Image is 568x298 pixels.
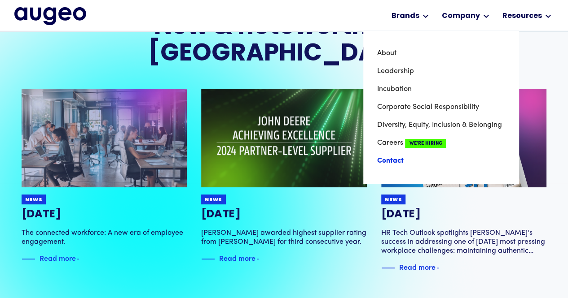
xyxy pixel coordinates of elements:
[377,44,505,62] a: About
[377,62,505,80] a: Leadership
[363,31,519,183] nav: Company
[377,80,505,98] a: Incubation
[441,11,480,22] div: Company
[391,11,419,22] div: Brands
[377,152,505,170] a: Contact
[405,139,446,148] span: We're Hiring
[502,11,542,22] div: Resources
[14,7,86,26] a: home
[377,116,505,134] a: Diversity, Equity, Inclusion & Belonging
[377,98,505,116] a: Corporate Social Responsibility
[377,134,505,152] a: CareersWe're Hiring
